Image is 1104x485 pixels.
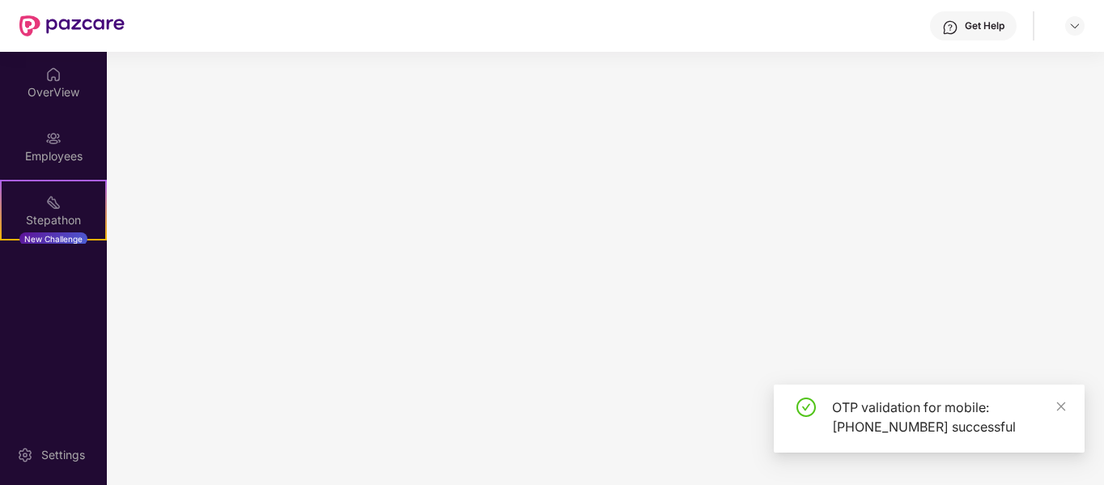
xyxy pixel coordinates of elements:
[45,194,62,211] img: svg+xml;base64,PHN2ZyB4bWxucz0iaHR0cDovL3d3dy53My5vcmcvMjAwMC9zdmciIHdpZHRoPSIyMSIgaGVpZ2h0PSIyMC...
[796,398,816,417] span: check-circle
[1068,19,1081,32] img: svg+xml;base64,PHN2ZyBpZD0iRHJvcGRvd24tMzJ4MzIiIHhtbG5zPSJodHRwOi8vd3d3LnczLm9yZy8yMDAwL3N2ZyIgd2...
[965,19,1004,32] div: Get Help
[45,66,62,83] img: svg+xml;base64,PHN2ZyBpZD0iSG9tZSIgeG1sbnM9Imh0dHA6Ly93d3cudzMub3JnLzIwMDAvc3ZnIiB3aWR0aD0iMjAiIG...
[1055,401,1067,412] span: close
[19,232,87,245] div: New Challenge
[832,398,1065,436] div: OTP validation for mobile: [PHONE_NUMBER] successful
[36,447,90,463] div: Settings
[19,15,125,36] img: New Pazcare Logo
[942,19,958,36] img: svg+xml;base64,PHN2ZyBpZD0iSGVscC0zMngzMiIgeG1sbnM9Imh0dHA6Ly93d3cudzMub3JnLzIwMDAvc3ZnIiB3aWR0aD...
[45,130,62,147] img: svg+xml;base64,PHN2ZyBpZD0iRW1wbG95ZWVzIiB4bWxucz0iaHR0cDovL3d3dy53My5vcmcvMjAwMC9zdmciIHdpZHRoPS...
[17,447,33,463] img: svg+xml;base64,PHN2ZyBpZD0iU2V0dGluZy0yMHgyMCIgeG1sbnM9Imh0dHA6Ly93d3cudzMub3JnLzIwMDAvc3ZnIiB3aW...
[2,212,105,228] div: Stepathon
